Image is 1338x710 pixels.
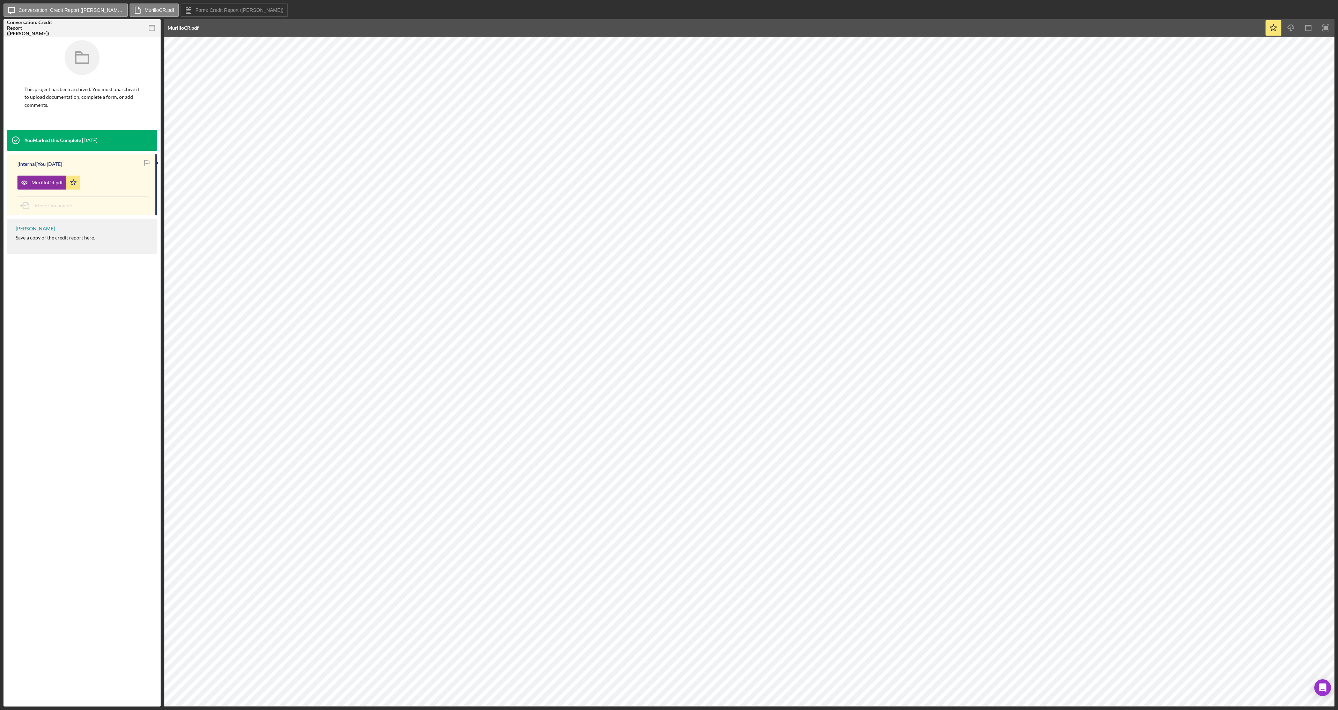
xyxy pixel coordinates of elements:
div: Conversation: Credit Report ([PERSON_NAME]) [7,20,56,36]
p: This project has been archived. You must unarchive it to upload documentation, complete a form, o... [24,86,140,109]
button: MurilloCR.pdf [130,3,179,17]
button: Move Documents [17,197,80,214]
div: MurilloCR.pdf [168,25,199,31]
div: [PERSON_NAME] [16,226,55,231]
button: Form: Credit Report ([PERSON_NAME]) [181,3,288,17]
button: MurilloCR.pdf [17,176,80,190]
label: Form: Credit Report ([PERSON_NAME]) [196,7,284,13]
div: [Internal] You [17,161,46,167]
div: You Marked this Complete [24,138,81,143]
time: 2025-10-06 15:42 [82,138,97,143]
label: Conversation: Credit Report ([PERSON_NAME]) [19,7,123,13]
label: MurilloCR.pdf [145,7,174,13]
div: Open Intercom Messenger [1314,679,1331,696]
button: Conversation: Credit Report ([PERSON_NAME]) [3,3,128,17]
div: MurilloCR.pdf [31,180,63,185]
div: Save a copy of the credit report here. [16,235,95,241]
time: 2025-10-06 15:42 [47,161,62,167]
span: Move Documents [35,202,73,208]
